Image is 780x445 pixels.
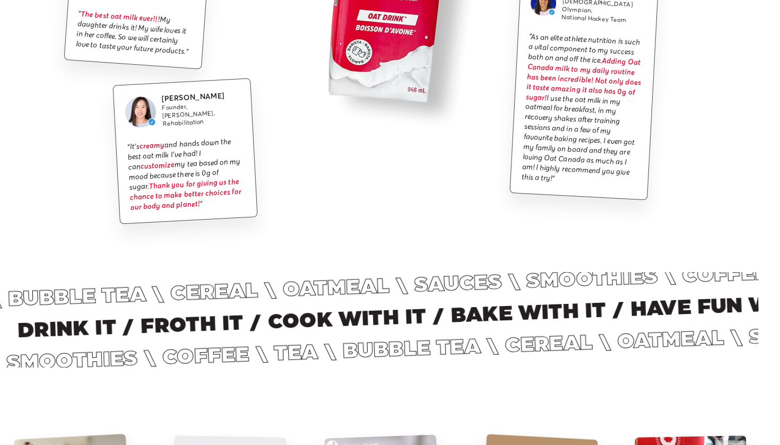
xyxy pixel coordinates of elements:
[140,160,175,171] span: customize
[129,177,241,213] span: Thank you for giving us the chance to make better choices for our body and planet!
[127,137,246,213] p: “It’s and hands down the best oat milk I’ve had! I can my tea based on my mood because there is 0...
[81,9,160,24] span: The best oat milk ever!!!
[162,100,242,128] div: Founder, [PERSON_NAME] , Rehabilitation
[139,140,164,151] span: creamy
[525,56,641,103] span: Adding Oat Canada milk to my daily routine has been incredible! Not only does it taste amazing it...
[521,32,645,188] p: “As an elite athlete nutrition is such a vital component to my success both on and off the ice. I...
[76,10,194,58] p: “ My daughter drinks it! My wife loves it in her coffee. So we will certainly love to taste your ...
[161,90,240,104] div: [PERSON_NAME]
